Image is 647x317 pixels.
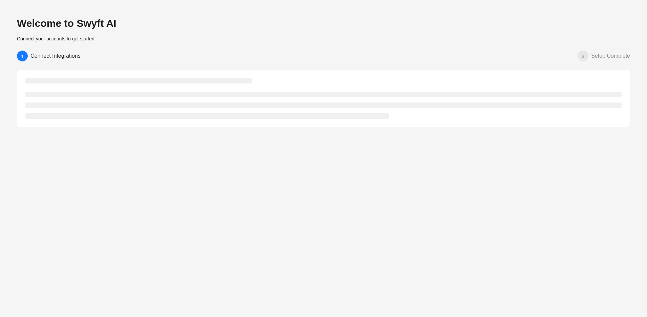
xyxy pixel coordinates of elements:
h2: Welcome to Swyft AI [17,17,630,30]
span: 1 [21,54,24,59]
div: Connect Integrations [30,51,86,61]
div: Setup Complete [591,51,630,61]
span: 2 [582,54,584,59]
span: Connect your accounts to get started. [17,36,96,41]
